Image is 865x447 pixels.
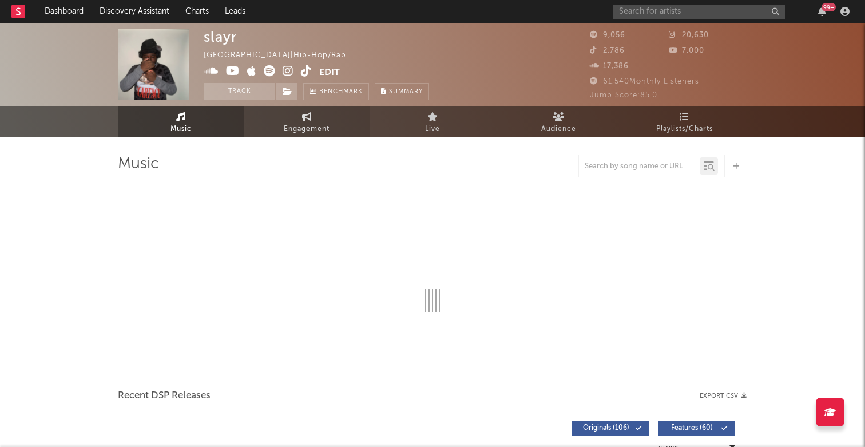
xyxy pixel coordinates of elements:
span: 9,056 [590,31,625,39]
span: 61,540 Monthly Listeners [590,78,699,85]
span: 2,786 [590,47,625,54]
button: Features(60) [658,421,735,436]
a: Playlists/Charts [621,106,747,137]
a: Benchmark [303,83,369,100]
span: Benchmark [319,85,363,99]
div: [GEOGRAPHIC_DATA] | Hip-Hop/Rap [204,49,359,62]
span: Summary [389,89,423,95]
a: Music [118,106,244,137]
span: 17,386 [590,62,629,70]
div: 99 + [822,3,836,11]
span: Engagement [284,122,330,136]
span: 20,630 [669,31,709,39]
input: Search by song name or URL [579,162,700,171]
span: Originals ( 106 ) [580,425,632,432]
span: Live [425,122,440,136]
button: Export CSV [700,393,747,399]
span: Jump Score: 85.0 [590,92,657,99]
span: Features ( 60 ) [665,425,718,432]
span: 7,000 [669,47,704,54]
span: Recent DSP Releases [118,389,211,403]
button: Edit [319,65,340,80]
button: Track [204,83,275,100]
a: Audience [495,106,621,137]
span: Playlists/Charts [656,122,713,136]
a: Engagement [244,106,370,137]
button: 99+ [818,7,826,16]
span: Music [170,122,192,136]
a: Live [370,106,495,137]
button: Summary [375,83,429,100]
input: Search for artists [613,5,785,19]
span: Audience [541,122,576,136]
button: Originals(106) [572,421,649,436]
div: slayr [204,29,237,45]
